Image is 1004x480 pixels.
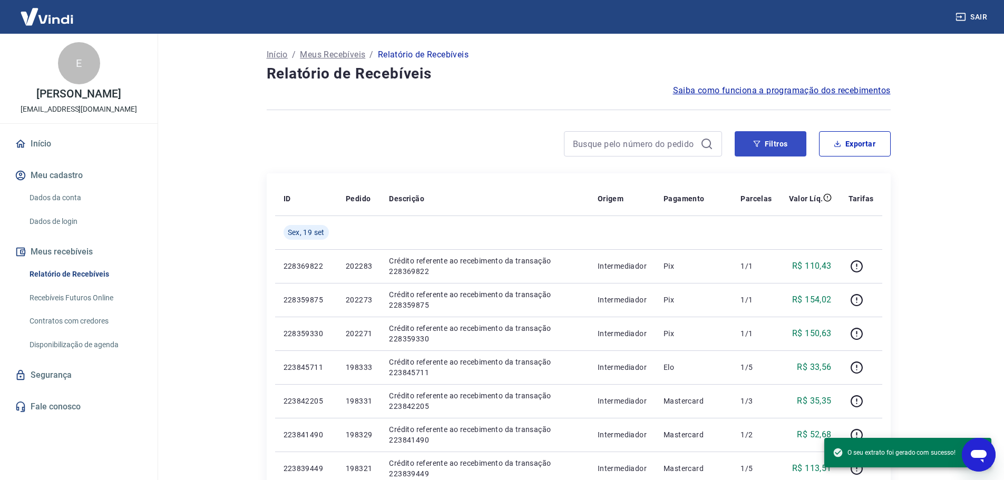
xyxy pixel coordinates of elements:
div: E [58,42,100,84]
p: 228359330 [284,328,329,339]
p: Intermediador [598,328,647,339]
p: Intermediador [598,396,647,406]
p: Crédito referente ao recebimento da transação 223845711 [389,357,581,378]
p: [PERSON_NAME] [36,89,121,100]
p: R$ 35,35 [797,395,831,407]
button: Filtros [735,131,806,156]
a: Relatório de Recebíveis [25,263,145,285]
p: Valor Líq. [789,193,823,204]
p: Pix [664,261,724,271]
p: R$ 33,56 [797,361,831,374]
p: R$ 110,43 [792,260,832,272]
p: 198331 [346,396,372,406]
p: 202273 [346,295,372,305]
p: 223842205 [284,396,329,406]
p: 198321 [346,463,372,474]
button: Sair [953,7,991,27]
p: Intermediador [598,261,647,271]
p: Crédito referente ao recebimento da transação 228359875 [389,289,581,310]
p: Mastercard [664,396,724,406]
p: 198329 [346,429,372,440]
p: R$ 154,02 [792,293,832,306]
p: 223841490 [284,429,329,440]
p: ID [284,193,291,204]
a: Disponibilização de agenda [25,334,145,356]
p: 228359875 [284,295,329,305]
p: Intermediador [598,429,647,440]
p: Tarifas [849,193,874,204]
p: 198333 [346,362,372,373]
p: 223839449 [284,463,329,474]
a: Contratos com credores [25,310,145,332]
p: 1/5 [740,463,772,474]
iframe: Botão para abrir a janela de mensagens [962,438,996,472]
p: 1/1 [740,295,772,305]
p: / [369,48,373,61]
p: Crédito referente ao recebimento da transação 228369822 [389,256,581,277]
p: 228369822 [284,261,329,271]
p: [EMAIL_ADDRESS][DOMAIN_NAME] [21,104,137,115]
span: O seu extrato foi gerado com sucesso! [833,447,956,458]
p: Descrição [389,193,424,204]
a: Dados da conta [25,187,145,209]
p: / [292,48,296,61]
p: Intermediador [598,463,647,474]
p: 1/1 [740,261,772,271]
span: Sex, 19 set [288,227,325,238]
a: Meus Recebíveis [300,48,365,61]
p: Origem [598,193,623,204]
a: Fale conosco [13,395,145,418]
a: Saiba como funciona a programação dos recebimentos [673,84,891,97]
p: 1/1 [740,328,772,339]
button: Exportar [819,131,891,156]
p: Parcelas [740,193,772,204]
p: Relatório de Recebíveis [378,48,469,61]
p: Crédito referente ao recebimento da transação 228359330 [389,323,581,344]
p: Crédito referente ao recebimento da transação 223841490 [389,424,581,445]
p: 223845711 [284,362,329,373]
p: Intermediador [598,295,647,305]
p: R$ 150,63 [792,327,832,340]
p: 1/3 [740,396,772,406]
p: Pagamento [664,193,705,204]
a: Segurança [13,364,145,387]
p: Crédito referente ao recebimento da transação 223842205 [389,390,581,412]
p: Mastercard [664,463,724,474]
a: Início [267,48,288,61]
p: Elo [664,362,724,373]
button: Meus recebíveis [13,240,145,263]
p: Pix [664,328,724,339]
img: Vindi [13,1,81,33]
p: Crédito referente ao recebimento da transação 223839449 [389,458,581,479]
a: Início [13,132,145,155]
p: R$ 113,51 [792,462,832,475]
p: Intermediador [598,362,647,373]
p: Pix [664,295,724,305]
p: 1/2 [740,429,772,440]
p: R$ 52,68 [797,428,831,441]
p: 202271 [346,328,372,339]
p: Mastercard [664,429,724,440]
p: 202283 [346,261,372,271]
p: 1/5 [740,362,772,373]
a: Recebíveis Futuros Online [25,287,145,309]
h4: Relatório de Recebíveis [267,63,891,84]
button: Meu cadastro [13,164,145,187]
a: Dados de login [25,211,145,232]
p: Pedido [346,193,371,204]
input: Busque pelo número do pedido [573,136,696,152]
